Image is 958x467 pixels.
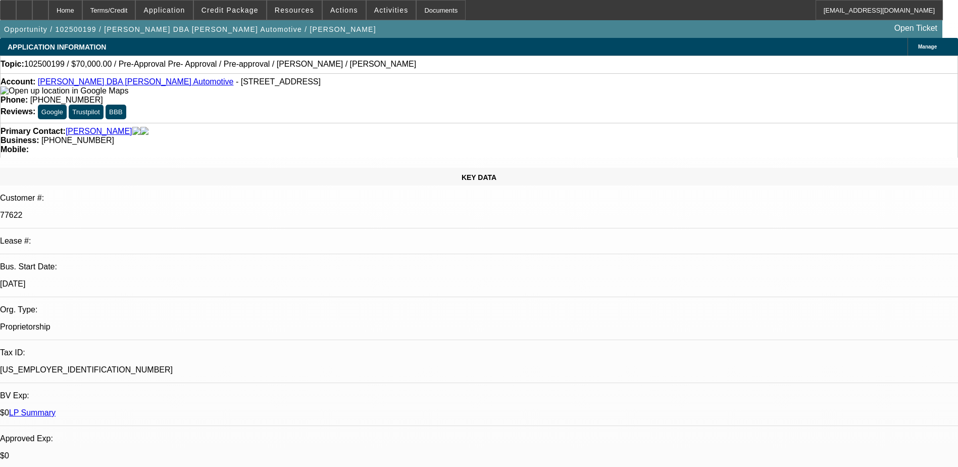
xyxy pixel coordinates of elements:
[1,86,128,95] a: View Google Maps
[9,408,56,417] a: LP Summary
[1,86,128,96] img: Open up location in Google Maps
[143,6,185,14] span: Application
[201,6,259,14] span: Credit Package
[69,105,103,119] button: Trustpilot
[236,77,321,86] span: - [STREET_ADDRESS]
[1,107,35,116] strong: Reviews:
[323,1,366,20] button: Actions
[24,60,416,69] span: 102500199 / $70,000.00 / Pre-Approval Pre- Approval / Pre-approval / [PERSON_NAME] / [PERSON_NAME]
[4,25,376,33] span: Opportunity / 102500199 / [PERSON_NAME] DBA [PERSON_NAME] Automotive / [PERSON_NAME]
[66,127,132,136] a: [PERSON_NAME]
[38,77,234,86] a: [PERSON_NAME] DBA [PERSON_NAME] Automotive
[267,1,322,20] button: Resources
[132,127,140,136] img: facebook-icon.png
[275,6,314,14] span: Resources
[106,105,126,119] button: BBB
[140,127,148,136] img: linkedin-icon.png
[1,96,28,104] strong: Phone:
[1,60,24,69] strong: Topic:
[1,77,35,86] strong: Account:
[194,1,266,20] button: Credit Package
[1,127,66,136] strong: Primary Contact:
[462,173,496,181] span: KEY DATA
[8,43,106,51] span: APPLICATION INFORMATION
[374,6,409,14] span: Activities
[136,1,192,20] button: Application
[38,105,67,119] button: Google
[1,136,39,145] strong: Business:
[890,20,941,37] a: Open Ticket
[1,145,29,154] strong: Mobile:
[918,44,937,50] span: Manage
[41,136,114,145] span: [PHONE_NUMBER]
[30,96,103,104] span: [PHONE_NUMBER]
[330,6,358,14] span: Actions
[367,1,416,20] button: Activities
